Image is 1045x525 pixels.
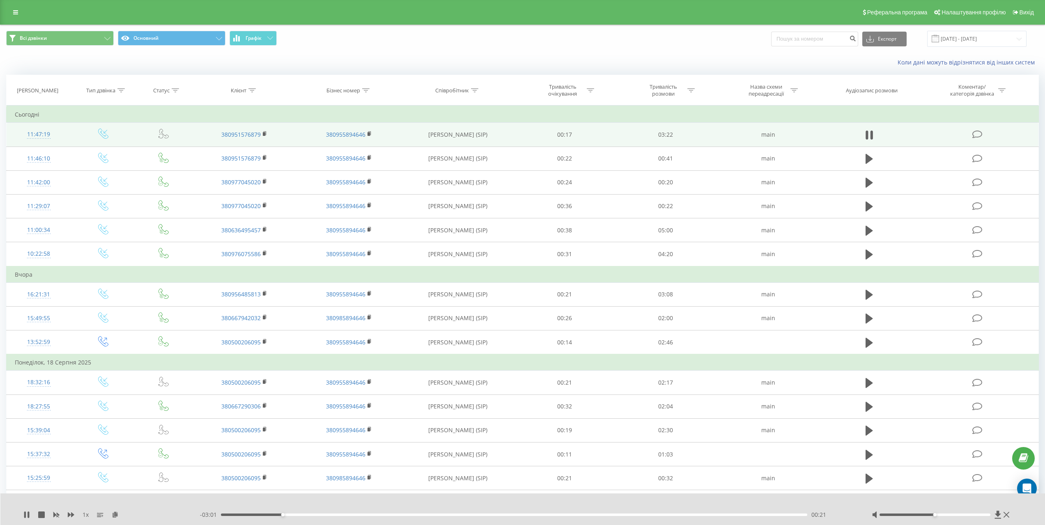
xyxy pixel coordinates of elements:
[615,466,716,490] td: 00:32
[221,202,261,210] a: 380977045020
[7,266,1039,283] td: Вчора
[326,426,365,434] a: 380955894646
[15,470,63,486] div: 15:25:59
[615,170,716,194] td: 00:20
[615,306,716,330] td: 02:00
[15,126,63,142] div: 11:47:19
[221,314,261,322] a: 380667942032
[326,474,365,482] a: 380985894646
[221,338,261,346] a: 380500206095
[514,371,615,394] td: 00:21
[230,31,277,46] button: Графік
[15,422,63,438] div: 15:39:04
[15,246,63,262] div: 10:22:58
[514,394,615,418] td: 00:32
[15,287,63,303] div: 16:21:31
[6,31,114,46] button: Всі дзвінки
[1017,479,1037,498] div: Open Intercom Messenger
[771,32,858,46] input: Пошук за номером
[744,83,788,97] div: Назва схеми переадресації
[867,9,928,16] span: Реферальна програма
[514,123,615,147] td: 00:17
[435,87,469,94] div: Співробітник
[615,194,716,218] td: 00:22
[948,83,996,97] div: Коментар/категорія дзвінка
[716,218,820,242] td: main
[326,226,365,234] a: 380955894646
[615,418,716,442] td: 02:30
[716,282,820,306] td: main
[326,131,365,138] a: 380955894646
[402,194,514,218] td: [PERSON_NAME] (SIP)
[846,87,898,94] div: Аудіозапис розмови
[326,178,365,186] a: 380955894646
[221,290,261,298] a: 380956485813
[716,242,820,266] td: main
[15,446,63,462] div: 15:37:32
[7,106,1039,123] td: Сьогодні
[615,442,716,466] td: 01:03
[15,334,63,350] div: 13:52:59
[402,170,514,194] td: [PERSON_NAME] (SIP)
[716,123,820,147] td: main
[514,218,615,242] td: 00:38
[326,250,365,258] a: 380955894646
[641,83,685,97] div: Тривалість розмови
[281,513,285,516] div: Accessibility label
[862,32,907,46] button: Експорт
[933,513,937,516] div: Accessibility label
[15,198,63,214] div: 11:29:07
[402,123,514,147] td: [PERSON_NAME] (SIP)
[898,58,1039,66] a: Коли дані можуть відрізнятися вiд інших систем
[86,87,115,94] div: Тип дзвінка
[402,371,514,394] td: [PERSON_NAME] (SIP)
[716,147,820,170] td: main
[615,371,716,394] td: 02:17
[200,511,221,519] span: - 03:01
[716,170,820,194] td: main
[514,466,615,490] td: 00:21
[20,35,47,41] span: Всі дзвінки
[15,174,63,190] div: 11:42:00
[402,147,514,170] td: [PERSON_NAME] (SIP)
[326,402,365,410] a: 380955894646
[514,442,615,466] td: 00:11
[221,250,261,258] a: 380976075586
[221,178,261,186] a: 380977045020
[402,466,514,490] td: [PERSON_NAME] (SIP)
[246,35,262,41] span: Графік
[402,394,514,418] td: [PERSON_NAME] (SIP)
[402,242,514,266] td: [PERSON_NAME] (SIP)
[221,450,261,458] a: 380500206095
[514,490,615,514] td: 00:03
[221,154,261,162] a: 380951576879
[402,418,514,442] td: [PERSON_NAME] (SIP)
[221,131,261,138] a: 380951576879
[514,330,615,355] td: 00:14
[221,402,261,410] a: 380667290306
[1020,9,1034,16] span: Вихід
[221,226,261,234] a: 380636495457
[716,371,820,394] td: main
[15,399,63,415] div: 18:27:55
[615,218,716,242] td: 05:00
[15,222,63,238] div: 11:00:34
[326,290,365,298] a: 380955894646
[402,490,514,514] td: [PERSON_NAME] (SIP)
[514,194,615,218] td: 00:36
[17,87,58,94] div: [PERSON_NAME]
[221,474,261,482] a: 380500206095
[402,282,514,306] td: [PERSON_NAME] (SIP)
[15,151,63,167] div: 11:46:10
[615,147,716,170] td: 00:41
[615,330,716,355] td: 02:46
[514,306,615,330] td: 00:26
[326,338,365,346] a: 380955894646
[7,354,1039,371] td: Понеділок, 18 Серпня 2025
[716,466,820,490] td: main
[231,87,246,94] div: Клієнт
[221,426,261,434] a: 380500206095
[514,418,615,442] td: 00:19
[615,490,716,514] td: 00:00
[402,330,514,355] td: [PERSON_NAME] (SIP)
